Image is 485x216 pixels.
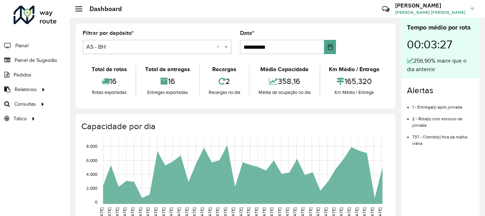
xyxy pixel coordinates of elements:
[201,65,247,74] div: Recargas
[251,89,317,96] div: Média de ocupação no dia
[407,57,474,74] div: 256,90% maior que o dia anterior
[95,200,97,204] text: 0
[14,115,27,122] span: Tático
[14,100,36,108] span: Consultas
[82,5,122,13] h2: Dashboard
[324,40,336,54] button: Choose Date
[86,172,97,177] text: 4,000
[412,128,474,147] li: 737 - Cliente(s) fora da malha viária
[83,29,134,37] label: Filtrar por depósito
[407,85,474,96] h4: Alertas
[412,110,474,128] li: 2 - Rota(s) com estouro de jornada
[138,65,197,74] div: Total de entregas
[86,158,97,163] text: 6,000
[15,42,29,49] span: Painel
[15,57,57,64] span: Painel de Sugestão
[251,65,317,74] div: Média Capacidade
[322,65,387,74] div: Km Médio / Entrega
[85,74,134,89] div: 16
[216,43,223,51] span: Clear all
[322,89,387,96] div: Km Médio / Entrega
[407,32,474,57] div: 00:03:27
[251,74,317,89] div: 358,16
[240,29,254,37] label: Data
[395,2,465,9] h3: [PERSON_NAME]
[322,74,387,89] div: 165,320
[138,74,197,89] div: 16
[14,71,31,79] span: Pedidos
[85,65,134,74] div: Total de rotas
[412,99,474,110] li: 1 - Entrega(s) após jornada
[86,144,97,149] text: 8,000
[86,186,97,190] text: 2,000
[15,86,37,93] span: Relatórios
[378,1,393,17] a: Contato Rápido
[201,74,247,89] div: 2
[407,23,474,32] div: Tempo médio por rota
[395,9,465,16] span: [PERSON_NAME] [PERSON_NAME]
[138,89,197,96] div: Entregas exportadas
[201,89,247,96] div: Recargas no dia
[85,89,134,96] div: Rotas exportadas
[81,121,388,132] h4: Capacidade por dia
